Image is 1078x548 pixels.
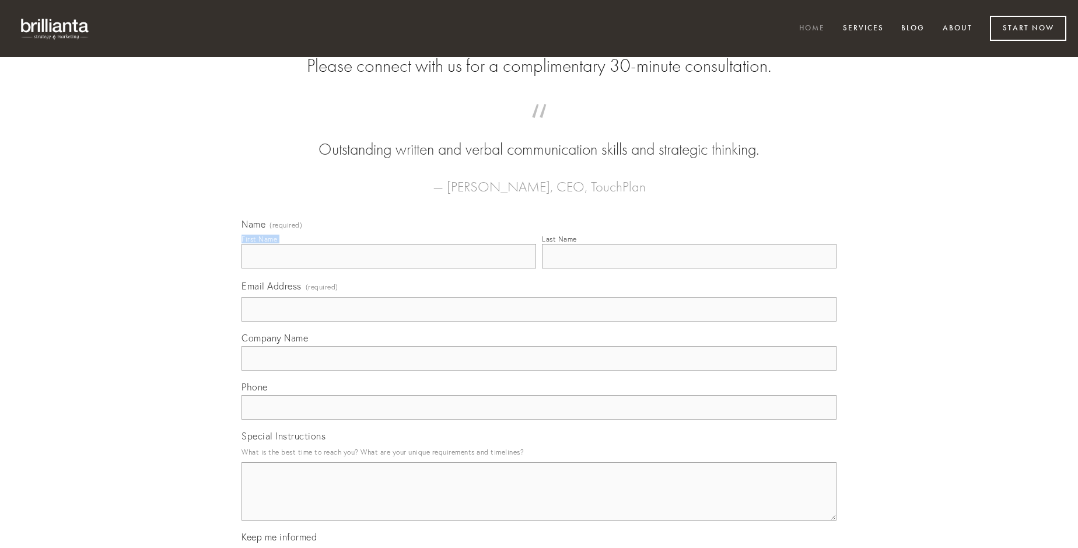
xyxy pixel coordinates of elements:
[260,116,818,138] span: “
[242,235,277,243] div: First Name
[306,279,338,295] span: (required)
[242,444,836,460] p: What is the best time to reach you? What are your unique requirements and timelines?
[894,19,932,39] a: Blog
[242,430,325,442] span: Special Instructions
[242,280,302,292] span: Email Address
[260,116,818,161] blockquote: Outstanding written and verbal communication skills and strategic thinking.
[935,19,980,39] a: About
[990,16,1066,41] a: Start Now
[269,222,302,229] span: (required)
[242,531,317,543] span: Keep me informed
[260,161,818,198] figcaption: — [PERSON_NAME], CEO, TouchPlan
[12,12,99,46] img: brillianta - research, strategy, marketing
[242,218,265,230] span: Name
[542,235,577,243] div: Last Name
[792,19,832,39] a: Home
[242,332,308,344] span: Company Name
[242,55,836,77] h2: Please connect with us for a complimentary 30-minute consultation.
[835,19,891,39] a: Services
[242,381,268,393] span: Phone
